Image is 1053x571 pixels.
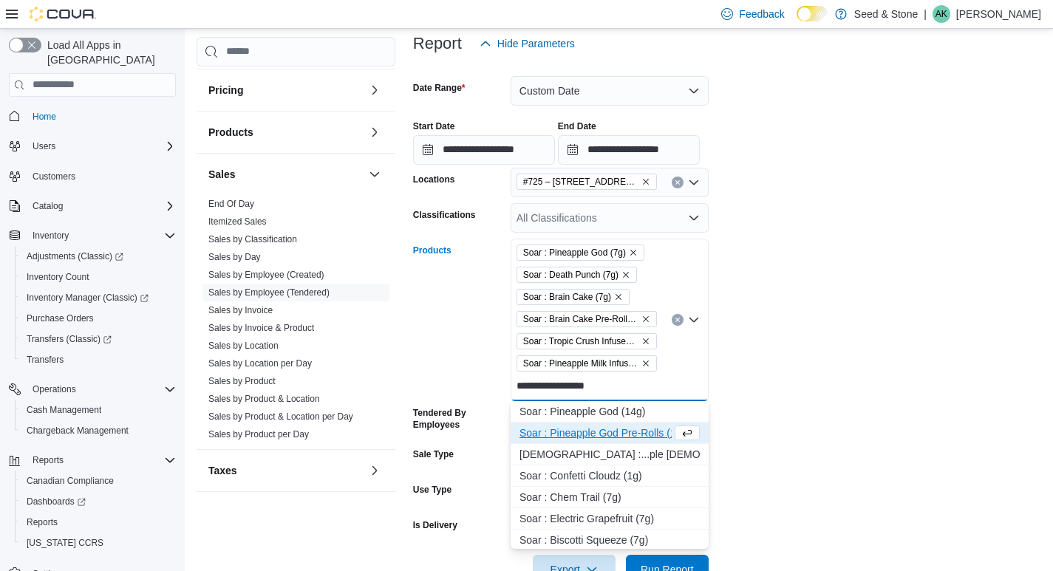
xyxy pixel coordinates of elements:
[15,349,182,370] button: Transfers
[797,21,797,22] span: Dark Mode
[15,533,182,553] button: [US_STATE] CCRS
[413,407,505,431] label: Tendered By Employees
[413,448,454,460] label: Sale Type
[413,35,462,52] h3: Report
[27,333,112,345] span: Transfers (Classic)
[15,308,182,329] button: Purchase Orders
[208,323,314,333] a: Sales by Invoice & Product
[933,5,950,23] div: Arun Kumar
[21,513,176,531] span: Reports
[33,383,76,395] span: Operations
[208,429,309,440] a: Sales by Product per Day
[27,537,103,549] span: [US_STATE] CCRS
[3,165,182,187] button: Customers
[41,38,176,67] span: Load All Apps in [GEOGRAPHIC_DATA]
[21,422,134,440] a: Chargeback Management
[27,451,176,469] span: Reports
[27,451,69,469] button: Reports
[27,516,58,528] span: Reports
[27,354,64,366] span: Transfers
[208,341,279,351] a: Sales by Location
[21,534,176,552] span: Washington CCRS
[21,247,129,265] a: Adjustments (Classic)
[21,401,176,419] span: Cash Management
[208,287,330,298] span: Sales by Employee (Tendered)
[208,375,276,387] span: Sales by Product
[558,120,596,132] label: End Date
[629,248,638,257] button: Remove Soar : Pineapple God (7g) from selection in this group
[27,168,81,185] a: Customers
[672,314,684,326] button: Clear input
[21,289,154,307] a: Inventory Manager (Classic)
[208,125,253,140] h3: Products
[27,404,101,416] span: Cash Management
[15,267,182,287] button: Inventory Count
[523,267,618,282] span: Soar : Death Punch (7g)
[413,120,455,132] label: Start Date
[956,5,1041,23] p: [PERSON_NAME]
[15,420,182,441] button: Chargeback Management
[15,512,182,533] button: Reports
[413,174,455,185] label: Locations
[511,401,709,423] button: Soar : Pineapple God (14g)
[21,268,95,286] a: Inventory Count
[517,245,644,261] span: Soar : Pineapple God (7g)
[641,359,650,368] button: Remove Soar : Pineapple Milk Infused Blunt (1x1g) from selection in this group
[517,267,637,283] span: Soar : Death Punch (7g)
[474,29,581,58] button: Hide Parameters
[497,36,575,51] span: Hide Parameters
[15,287,182,308] a: Inventory Manager (Classic)
[517,311,657,327] span: Soar : Brain Cake Pre-Rolls (3x0.5g)
[366,81,384,99] button: Pricing
[511,487,709,508] button: Soar : Chem Trail (7g)
[614,293,623,301] button: Remove Soar : Brain Cake (7g) from selection in this group
[21,493,176,510] span: Dashboards
[15,400,182,420] button: Cash Management
[27,137,176,155] span: Users
[27,475,114,487] span: Canadian Compliance
[208,411,353,423] span: Sales by Product & Location per Day
[27,250,123,262] span: Adjustments (Classic)
[208,304,273,316] span: Sales by Invoice
[688,212,700,224] button: Open list of options
[558,135,700,165] input: Press the down key to open a popover containing a calendar.
[517,355,657,372] span: Soar : Pineapple Milk Infused Blunt (1x1g)
[797,6,828,21] input: Dark Mode
[688,314,700,326] button: Close list of options
[208,463,363,478] button: Taxes
[208,358,312,369] span: Sales by Location per Day
[33,200,63,212] span: Catalog
[21,513,64,531] a: Reports
[523,312,638,326] span: Soar : Brain Cake Pre-Rolls (3x0.5g)
[854,5,918,23] p: Seed & Stone
[936,5,947,23] span: AK
[523,334,638,349] span: Soar : Tropic Crush Infused Blunt (Rotating Indica) (1x1g)
[208,322,314,334] span: Sales by Invoice & Product
[27,292,149,304] span: Inventory Manager (Classic)
[519,511,700,526] div: Soar : Electric Grapefruit (7g)
[208,463,237,478] h3: Taxes
[21,310,176,327] span: Purchase Orders
[30,7,96,21] img: Cova
[517,333,657,349] span: Soar : Tropic Crush Infused Blunt (Rotating Indica) (1x1g)
[33,230,69,242] span: Inventory
[208,252,261,262] a: Sales by Day
[27,227,75,245] button: Inventory
[27,108,62,126] a: Home
[511,465,709,487] button: Soar : Confetti Cloudz (1g)
[27,312,94,324] span: Purchase Orders
[208,216,267,228] span: Itemized Sales
[519,425,672,440] div: Soar : Pineapple God Pre-Rolls (1x1g)
[413,484,451,496] label: Use Type
[21,289,176,307] span: Inventory Manager (Classic)
[413,209,476,221] label: Classifications
[208,287,330,298] a: Sales by Employee (Tendered)
[517,174,657,190] span: #725 – 19800 Lougheed Hwy (Pitt Meadows)
[3,379,182,400] button: Operations
[523,174,638,189] span: #725 – [STREET_ADDRESS][PERSON_NAME])
[33,140,55,152] span: Users
[366,123,384,141] button: Products
[413,135,555,165] input: Press the down key to open a popover containing a calendar.
[27,271,89,283] span: Inventory Count
[366,462,384,479] button: Taxes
